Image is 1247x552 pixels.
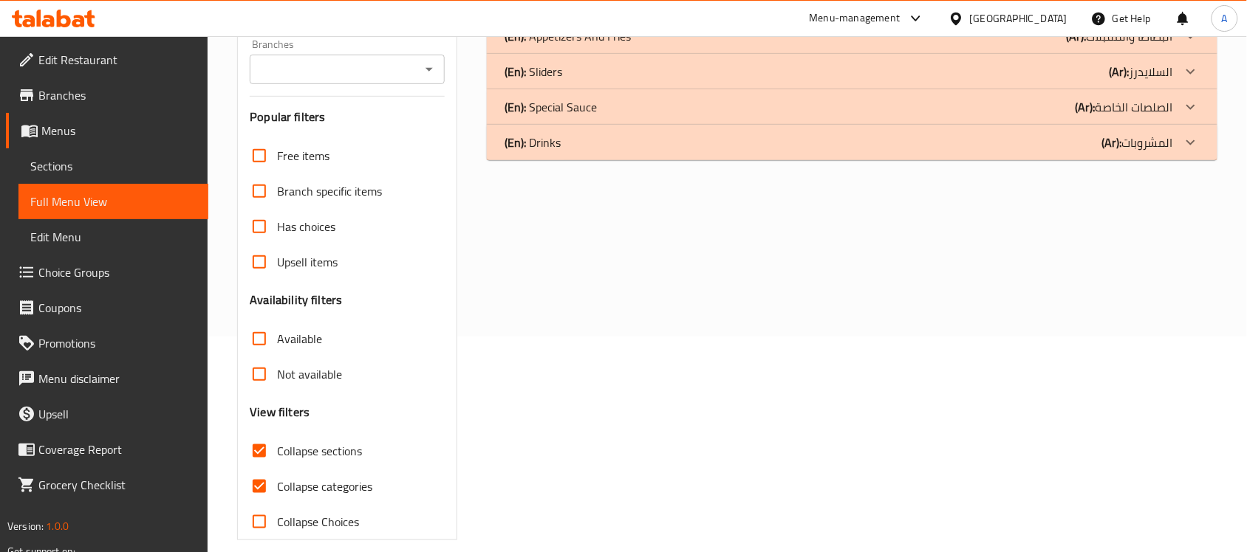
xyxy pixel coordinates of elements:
[30,193,197,210] span: Full Menu View
[1110,63,1173,80] p: السلايدرز
[277,442,362,460] span: Collapse sections
[30,157,197,175] span: Sections
[1102,134,1173,151] p: المشروبات
[419,59,440,80] button: Open
[46,517,69,536] span: 1.0.0
[38,334,197,352] span: Promotions
[6,396,208,432] a: Upsell
[970,10,1067,27] div: [GEOGRAPHIC_DATA]
[6,113,208,148] a: Menus
[6,361,208,396] a: Menu disclaimer
[277,365,342,383] span: Not available
[6,467,208,503] a: Grocery Checklist
[38,86,197,104] span: Branches
[505,27,631,45] p: Appetizers And Fries
[277,513,359,531] span: Collapse Choices
[277,477,372,495] span: Collapse categories
[38,405,197,423] span: Upsell
[6,432,208,467] a: Coverage Report
[41,122,197,139] span: Menus
[505,131,526,153] b: (En):
[277,147,329,165] span: Free items
[18,219,208,255] a: Edit Menu
[505,61,526,83] b: (En):
[7,517,44,536] span: Version:
[250,108,445,125] h3: Popular filters
[487,54,1217,89] div: (En): Sliders(Ar):السلايدرز
[30,228,197,246] span: Edit Menu
[6,325,208,361] a: Promotions
[487,125,1217,160] div: (En): Drinks(Ar):المشروبات
[38,441,197,458] span: Coverage Report
[6,290,208,325] a: Coupons
[1110,61,1130,83] b: (Ar):
[38,263,197,281] span: Choice Groups
[487,89,1217,125] div: (En): Special Sauce(Ar):الصلصات الخاصة
[38,299,197,317] span: Coupons
[1076,96,1096,118] b: (Ar):
[250,291,342,308] h3: Availability filters
[810,10,901,27] div: Menu-management
[1102,131,1122,153] b: (Ar):
[277,253,338,271] span: Upsell items
[1076,98,1173,116] p: الصلصات الخاصة
[6,255,208,290] a: Choice Groups
[277,330,322,348] span: Available
[505,134,561,151] p: Drinks
[1067,27,1173,45] p: البطاطا والمقبلات
[505,98,597,116] p: Special Sauce
[1222,10,1228,27] span: A
[505,63,562,80] p: Sliders
[505,96,526,118] b: (En):
[277,182,382,200] span: Branch specific items
[38,51,197,69] span: Edit Restaurant
[6,77,208,113] a: Branches
[38,370,197,387] span: Menu disclaimer
[250,404,310,421] h3: View filters
[277,218,335,235] span: Has choices
[18,148,208,184] a: Sections
[18,184,208,219] a: Full Menu View
[6,42,208,77] a: Edit Restaurant
[38,476,197,494] span: Grocery Checklist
